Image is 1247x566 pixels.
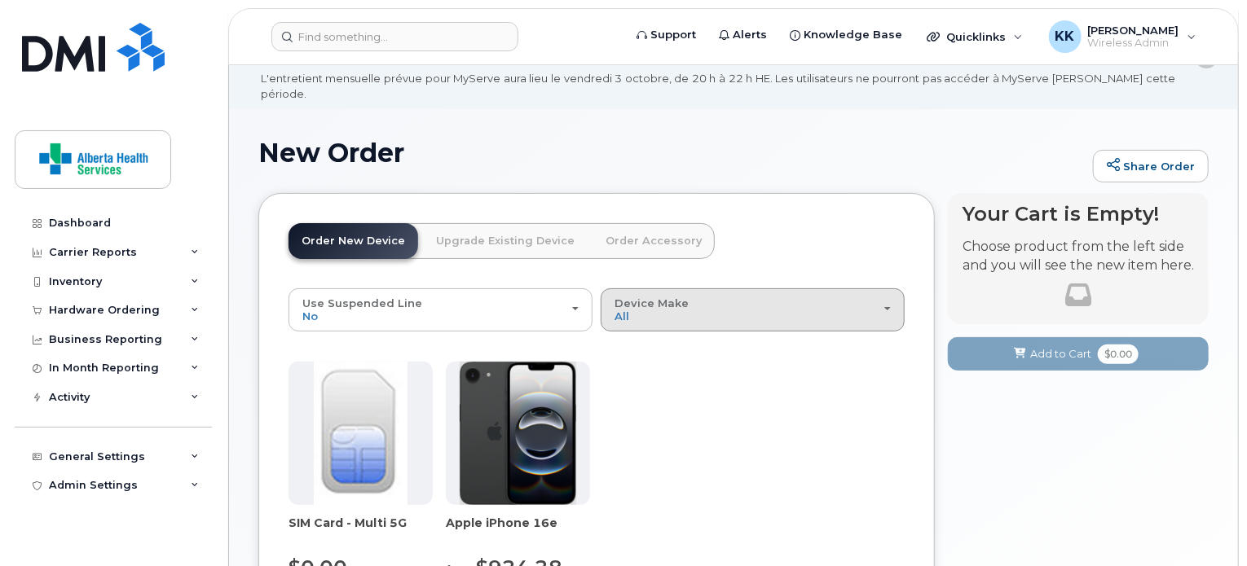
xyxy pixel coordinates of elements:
p: Choose product from the left side and you will see the new item here. [963,238,1194,275]
h4: Your Cart is Empty! [963,203,1194,225]
span: KK [1055,27,1075,46]
span: All [615,309,629,322]
span: Use Suspended Line [302,296,422,309]
div: MyServe scheduled maintenance will occur [DATE][DATE] 8:00 PM - 10:00 PM Eastern. Users will be u... [261,41,1175,101]
h1: New Order [258,138,1085,167]
span: [PERSON_NAME] [1088,24,1179,37]
a: Upgrade Existing Device [423,223,588,259]
span: Quicklinks [946,30,1006,43]
a: Support [625,19,707,51]
span: Support [650,27,696,43]
div: SIM Card - Multi 5G [289,515,433,547]
span: Wireless Admin [1088,37,1179,50]
img: 00D627D4-43E9-49B7-A367-2C99342E128C.jpg [314,362,407,505]
a: Order New Device [289,223,418,259]
span: Device Make [615,296,689,309]
button: Device Make All [601,288,905,331]
a: Order Accessory [593,223,715,259]
a: Share Order [1093,150,1209,182]
span: No [302,309,318,322]
input: Find something... [271,22,518,51]
button: Add to Cart $0.00 [948,337,1209,371]
div: Apple iPhone 16e [446,515,590,547]
span: Add to Cart [1030,346,1091,362]
span: $0.00 [1098,344,1139,364]
img: iphone16e.png [460,362,577,505]
span: Knowledge Base [804,27,902,43]
span: Alerts [733,27,767,43]
a: Alerts [707,19,778,51]
div: Kishore Kuppa [1038,20,1208,53]
div: Quicklinks [915,20,1034,53]
a: Knowledge Base [778,19,914,51]
button: Use Suspended Line No [289,288,593,331]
